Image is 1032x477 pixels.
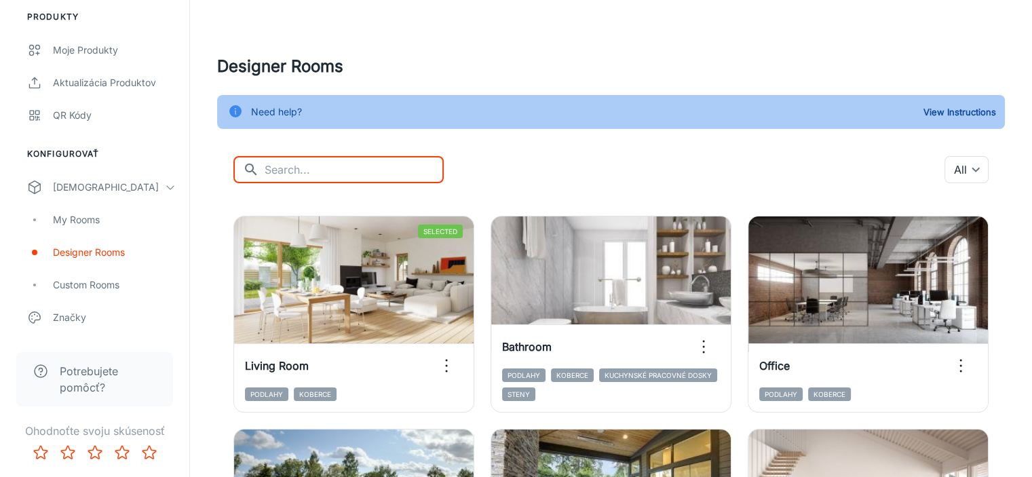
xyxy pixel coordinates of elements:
[53,180,165,195] div: [DEMOGRAPHIC_DATA]
[136,439,163,466] button: Rate 5 star
[217,54,1005,79] h4: Designer Rooms
[808,387,851,401] span: Koberce
[53,108,176,123] div: QR kódy
[265,156,444,183] input: Search...
[11,423,178,439] p: Ohodnoťte svoju skúsenosť
[60,363,157,396] span: Potrebujete pomôcť?
[294,387,337,401] span: Koberce
[53,310,176,325] div: Značky
[944,156,989,183] div: All
[53,245,176,260] div: Designer Rooms
[502,339,552,355] h6: Bathroom
[418,225,463,238] span: Selected
[81,439,109,466] button: Rate 3 star
[27,439,54,466] button: Rate 1 star
[109,439,136,466] button: Rate 4 star
[53,75,176,90] div: Aktualizácia produktov
[599,368,717,382] span: Kuchynské pracovné dosky
[759,387,803,401] span: Podlahy
[502,387,535,401] span: Steny
[245,358,309,374] h6: Living Room
[251,99,302,125] div: Need help?
[759,358,790,374] h6: Office
[53,43,176,58] div: Moje produkty
[53,212,176,227] div: My Rooms
[502,368,546,382] span: Podlahy
[54,439,81,466] button: Rate 2 star
[245,387,288,401] span: Podlahy
[53,278,176,292] div: Custom Rooms
[551,368,594,382] span: Koberce
[920,102,999,122] button: View Instructions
